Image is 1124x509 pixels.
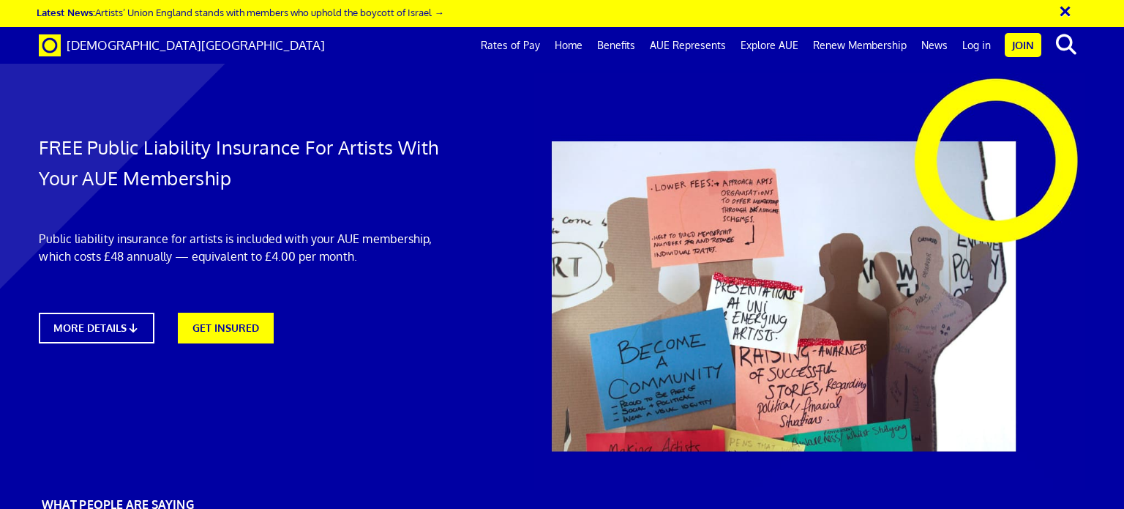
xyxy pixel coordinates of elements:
[733,27,806,64] a: Explore AUE
[178,313,274,343] a: GET INSURED
[39,132,462,193] h1: FREE Public Liability Insurance For Artists With Your AUE Membership
[473,27,547,64] a: Rates of Pay
[1044,29,1089,60] button: search
[590,27,642,64] a: Benefits
[28,27,336,64] a: Brand [DEMOGRAPHIC_DATA][GEOGRAPHIC_DATA]
[39,313,154,343] a: MORE DETAILS
[642,27,733,64] a: AUE Represents
[914,27,955,64] a: News
[37,6,95,18] strong: Latest News:
[37,6,443,18] a: Latest News:Artists’ Union England stands with members who uphold the boycott of Israel →
[39,230,462,265] p: Public liability insurance for artists is included with your AUE membership, which costs £48 annu...
[67,37,325,53] span: [DEMOGRAPHIC_DATA][GEOGRAPHIC_DATA]
[955,27,998,64] a: Log in
[1005,33,1041,57] a: Join
[806,27,914,64] a: Renew Membership
[547,27,590,64] a: Home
